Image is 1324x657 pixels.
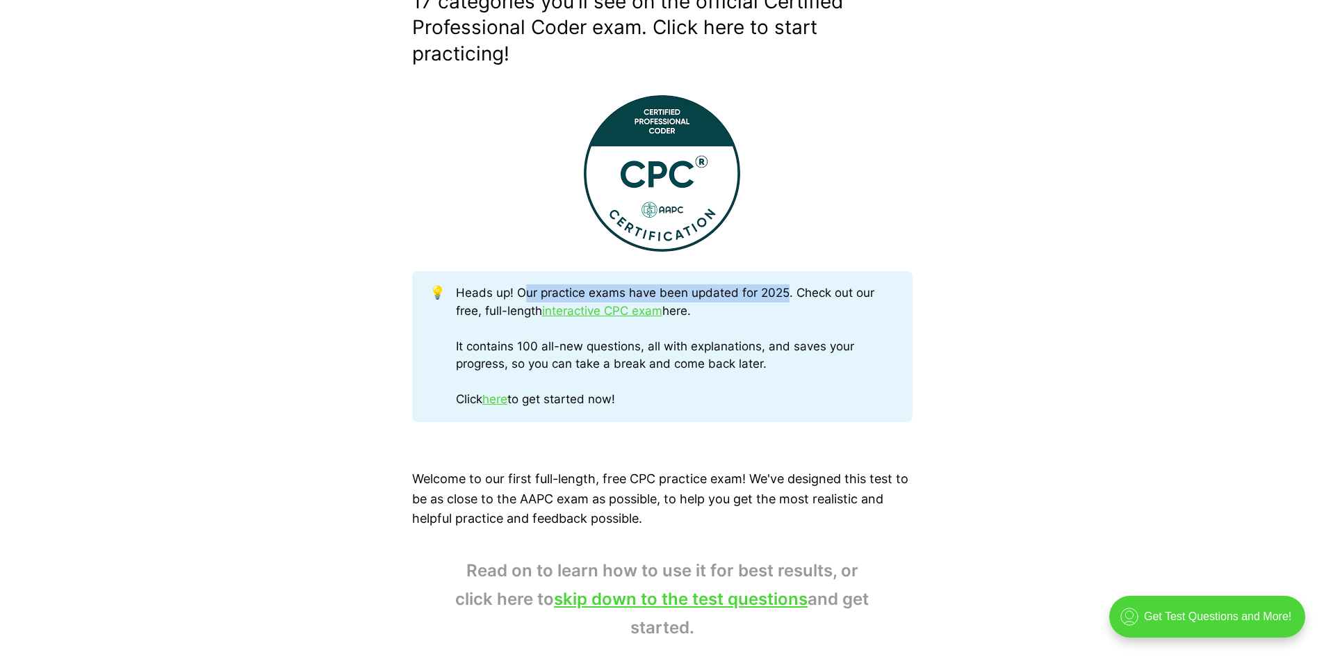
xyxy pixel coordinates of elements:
div: 💡 [430,284,456,409]
a: skip down to the test questions [554,589,808,609]
a: here [482,392,507,406]
div: Heads up! Our practice exams have been updated for 2025. Check out our free, full-length here. It... [456,284,894,409]
p: Welcome to our first full-length, free CPC practice exam! We've designed this test to be as close... [412,469,913,529]
iframe: portal-trigger [1097,589,1324,657]
img: This Certified Professional Coder (CPC) Practice Exam contains 100 full-length test questions! [584,95,740,252]
a: interactive CPC exam [542,304,662,318]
